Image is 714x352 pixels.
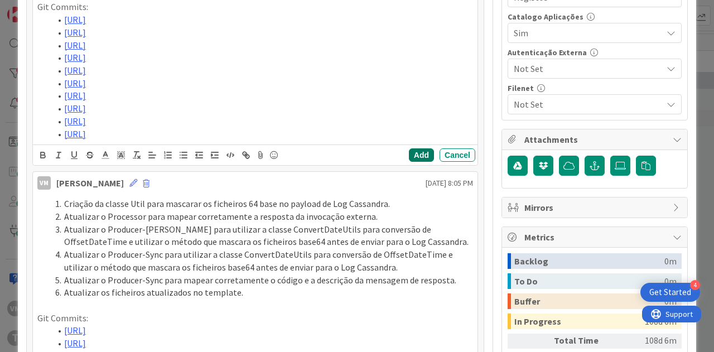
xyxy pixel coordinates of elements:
span: Not Set [514,61,657,76]
div: Autenticação Externa [508,49,682,56]
div: 0m [664,273,677,289]
p: Git Commits: [37,312,473,325]
div: 108d 6m [620,334,677,349]
span: Metrics [524,230,667,244]
li: Atualizar o Producer-Sync para utilizar a classe ConvertDateUtils para conversão de OffsetDateTim... [51,248,473,273]
div: Total Time [554,334,615,349]
p: Git Commits: [37,1,473,13]
div: 0m [664,253,677,269]
a: [URL] [64,78,86,89]
a: [URL] [64,52,86,63]
button: Cancel [440,148,475,162]
a: [URL] [64,90,86,101]
div: VM [37,176,51,190]
a: [URL] [64,325,86,336]
span: Sim [514,25,657,41]
div: Catalogo Aplicações [508,13,682,21]
li: Criação da classe Util para mascarar os ficheiros 64 base no payload de Log Cassandra. [51,197,473,210]
li: Atualizar o Processor para mapear corretamente a resposta da invocação externa. [51,210,473,223]
div: In Progress [514,314,645,329]
li: Atualizar os ficheiros atualizados no template. [51,286,473,299]
a: [URL] [64,337,86,349]
a: [URL] [64,27,86,38]
div: 4 [690,280,700,290]
div: Filenet [508,84,682,92]
a: [URL] [64,103,86,114]
a: [URL] [64,65,86,76]
a: [URL] [64,115,86,127]
button: Add [409,148,434,162]
div: Open Get Started checklist, remaining modules: 4 [640,283,700,302]
div: Get Started [649,287,691,298]
li: Atualizar o Producer-[PERSON_NAME] para utilizar a classe ConvertDateUtils para conversão de Offs... [51,223,473,248]
span: Mirrors [524,201,667,214]
span: Support [23,2,51,15]
span: Not Set [514,98,662,111]
span: Attachments [524,133,667,146]
a: [URL] [64,40,86,51]
div: Buffer [514,293,664,309]
li: Atualizar o Producer-Sync para mapear corretamente o código e a descrição da mensagem de resposta. [51,274,473,287]
div: To Do [514,273,664,289]
span: [DATE] 8:05 PM [426,177,473,189]
a: [URL] [64,128,86,139]
div: [PERSON_NAME] [56,176,124,190]
div: Backlog [514,253,664,269]
a: [URL] [64,14,86,25]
